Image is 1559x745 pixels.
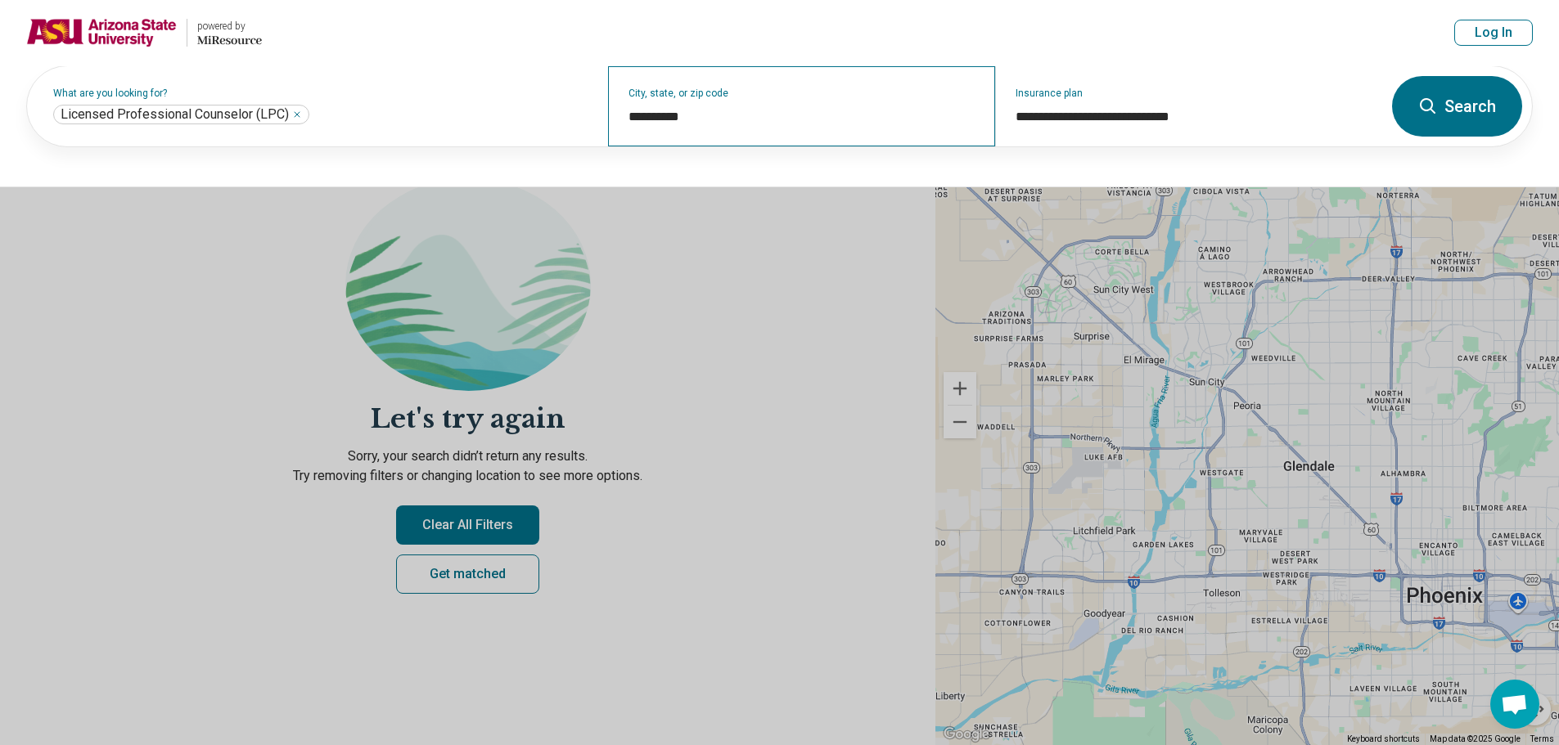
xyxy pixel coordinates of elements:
[1454,20,1533,46] button: Log In
[26,13,262,52] a: Arizona State Universitypowered by
[292,110,302,119] button: Licensed Professional Counselor (LPC)
[1392,76,1522,137] button: Search
[1490,680,1539,729] div: Open chat
[61,106,289,123] span: Licensed Professional Counselor (LPC)
[26,13,177,52] img: Arizona State University
[53,105,309,124] div: Licensed Professional Counselor (LPC)
[53,88,588,98] label: What are you looking for?
[197,19,262,34] div: powered by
